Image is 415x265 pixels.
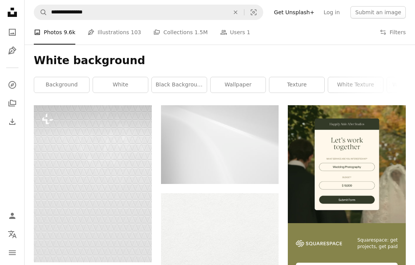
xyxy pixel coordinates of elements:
span: 103 [131,28,141,36]
a: Download History [5,114,20,129]
span: 1.5M [194,28,207,36]
a: a black and white photo of a white wall [161,141,279,148]
button: Language [5,227,20,242]
a: texture [269,77,324,93]
button: Filters [380,20,406,45]
button: Visual search [244,5,263,20]
form: Find visuals sitewide [34,5,263,20]
button: Menu [5,245,20,260]
a: Collections 1.5M [153,20,207,45]
button: Clear [227,5,244,20]
a: Explore [5,77,20,93]
img: a black and white photo of a white wall [161,105,279,184]
button: Search Unsplash [34,5,47,20]
a: Log in [319,6,344,18]
button: Submit an image [350,6,406,18]
a: Log in / Sign up [5,208,20,224]
img: file-1747939142011-51e5cc87e3c9 [296,240,342,247]
a: Illustrations [5,43,20,58]
a: white texture [328,77,383,93]
a: Collections [5,96,20,111]
a: black background [152,77,207,93]
span: 1 [247,28,250,36]
img: a white background with a triangle pattern [34,105,152,262]
a: Photos [5,25,20,40]
a: wallpaper [211,77,266,93]
a: white [93,77,148,93]
a: Get Unsplash+ [269,6,319,18]
span: Squarespace: get projects, get paid [351,237,398,250]
img: file-1747939393036-2c53a76c450aimage [288,105,406,223]
a: a white background with a triangle pattern [34,180,152,187]
a: background [34,77,89,93]
a: Illustrations 103 [88,20,141,45]
h1: White background [34,54,406,68]
a: Users 1 [220,20,251,45]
